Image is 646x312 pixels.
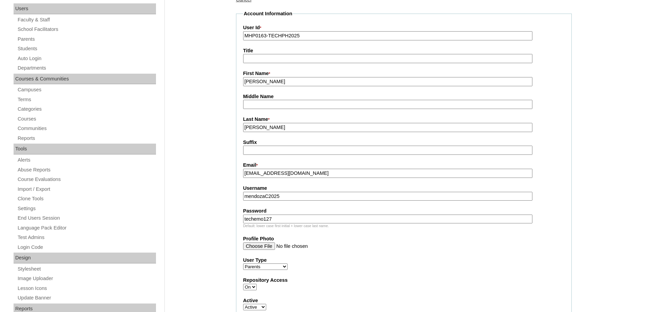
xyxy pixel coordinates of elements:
a: Alerts [17,156,156,164]
label: User Type [243,257,565,264]
label: Username [243,185,565,192]
label: Password [243,207,565,215]
a: Import / Export [17,185,156,194]
div: Design [14,253,156,263]
label: Middle Name [243,93,565,100]
a: Login Code [17,243,156,252]
a: Campuses [17,86,156,94]
a: Communities [17,124,156,133]
label: Profile Photo [243,235,565,242]
label: Active [243,297,565,304]
a: Reports [17,134,156,143]
a: Update Banner [17,294,156,302]
a: Auto Login [17,54,156,63]
a: Categories [17,105,156,113]
a: Stylesheet [17,265,156,273]
div: Default: lower case first initial + lower case last name. [243,223,565,228]
label: Repository Access [243,277,565,284]
a: Abuse Reports [17,166,156,174]
div: Courses & Communities [14,74,156,85]
label: Email [243,162,565,169]
a: Terms [17,95,156,104]
a: Clone Tools [17,195,156,203]
label: Suffix [243,139,565,146]
a: Language Pack Editor [17,224,156,232]
a: Lesson Icons [17,284,156,293]
a: Settings [17,204,156,213]
a: Students [17,44,156,53]
a: Departments [17,64,156,72]
a: Course Evaluations [17,175,156,184]
a: Test Admins [17,233,156,242]
label: Title [243,47,565,54]
label: First Name [243,70,565,77]
label: Last Name [243,116,565,123]
a: Courses [17,115,156,123]
a: Parents [17,35,156,43]
a: End Users Session [17,214,156,222]
div: Users [14,3,156,14]
a: School Facilitators [17,25,156,34]
a: Image Uploader [17,274,156,283]
legend: Account Information [243,10,293,17]
div: Tools [14,144,156,154]
a: Faculty & Staff [17,16,156,24]
label: User Id [243,24,565,32]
